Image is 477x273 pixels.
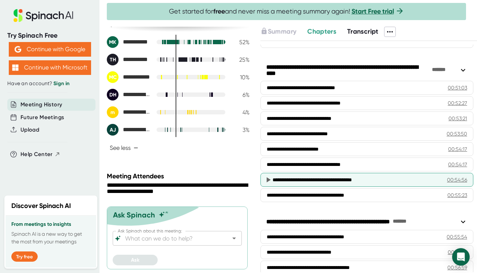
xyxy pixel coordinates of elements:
div: 6 % [231,91,249,98]
div: maemasuda-kop [107,106,151,118]
div: Abe Lagrimas Jr. [107,124,151,136]
div: 00:54:17 [448,145,467,153]
div: MK [107,36,119,48]
button: Ask [113,255,158,265]
div: 00:56:59 [447,264,467,271]
span: − [134,145,138,151]
b: free [213,7,225,15]
h2: Discover Spinach AI [11,201,71,211]
button: Help Center [20,150,60,159]
div: 25 % [231,56,249,63]
div: 52 % [231,39,249,46]
button: Chapters [307,27,336,37]
button: Upload [20,126,39,134]
div: MC [107,71,119,83]
div: 00:54:17 [448,161,467,168]
div: 3 % [231,126,249,133]
span: Transcript [347,27,379,35]
a: Sign in [53,80,70,87]
button: Open [229,233,239,243]
div: 4 % [231,109,249,116]
button: Summary [260,27,296,37]
div: Ask Spinach [113,211,155,219]
button: See less− [107,141,141,154]
div: DH [107,89,119,101]
div: 00:53:21 [448,115,467,122]
span: Summary [268,27,296,35]
div: 00:56:32 [448,249,467,256]
div: TH [107,54,119,65]
h3: From meetings to insights [11,221,90,227]
button: Try free [11,251,38,262]
div: m [107,106,119,118]
button: Continue with Microsoft [9,60,91,75]
div: 00:51:03 [448,84,467,91]
div: 00:55:23 [447,192,467,199]
div: Open Intercom Messenger [452,248,470,266]
button: Meeting History [20,101,62,109]
span: Get started for and never miss a meeting summary again! [169,7,404,16]
a: Start Free trial [352,7,394,15]
div: AJ [107,124,119,136]
div: Upgrade to access [260,27,307,37]
div: 00:53:50 [447,130,467,137]
div: 10 % [231,74,249,81]
div: 00:52:27 [448,99,467,107]
div: Meeting Attendees [107,172,251,180]
button: Future Meetings [20,113,64,122]
div: 00:54:56 [447,176,467,183]
button: Continue with Google [9,42,91,57]
p: Spinach AI is a new way to get the most from your meetings [11,230,90,246]
div: Try Spinach Free [7,31,92,40]
div: Dylan Herrera [107,89,151,101]
span: Chapters [307,27,336,35]
div: Maura Chavez [107,71,151,83]
span: Help Center [20,150,53,159]
span: Ask [131,257,139,263]
div: Have an account? [7,80,92,87]
input: What can we do to help? [124,233,218,243]
img: Aehbyd4JwY73AAAAAElFTkSuQmCC [15,46,21,53]
div: 00:55:54 [447,233,467,240]
button: Transcript [347,27,379,37]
